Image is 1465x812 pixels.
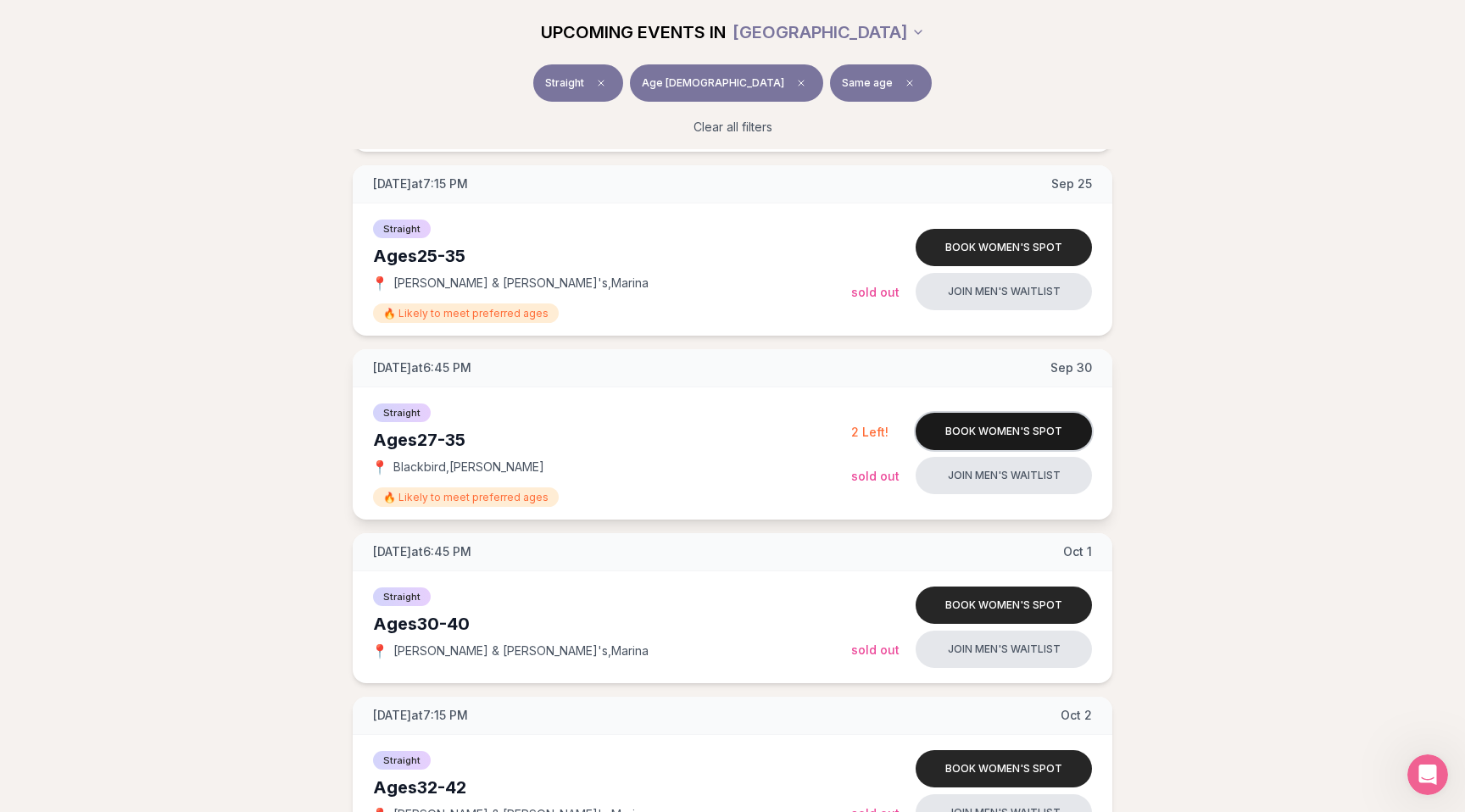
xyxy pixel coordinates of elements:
[851,285,900,299] span: Sold Out
[916,413,1092,450] button: Book women's spot
[916,750,1092,787] button: Book women's spot
[545,76,584,90] span: Straight
[373,487,559,507] span: 🔥 Likely to meet preferred ages
[373,359,471,376] span: [DATE] at 6:45 PM
[683,108,783,146] button: Clear all filters
[373,428,851,452] div: Ages 27-35
[373,644,387,658] span: 📍
[1050,359,1092,376] span: Sep 30
[373,244,851,268] div: Ages 25-35
[373,587,431,606] span: Straight
[1063,543,1092,560] span: Oct 1
[393,642,649,659] span: [PERSON_NAME] & [PERSON_NAME]'s , Marina
[373,460,387,474] span: 📍
[1407,754,1448,795] iframe: Intercom live chat
[900,73,920,93] span: Clear preference
[1051,175,1092,192] span: Sep 25
[373,276,387,290] span: 📍
[373,303,559,323] span: 🔥 Likely to meet preferred ages
[373,220,431,238] span: Straight
[1061,707,1092,724] span: Oct 2
[373,776,851,799] div: Ages 32-42
[373,612,851,636] div: Ages 30-40
[393,275,649,292] span: [PERSON_NAME] & [PERSON_NAME]'s , Marina
[533,64,623,102] button: StraightClear event type filter
[916,587,1092,624] button: Book women's spot
[916,457,1092,494] button: Join men's waitlist
[916,229,1092,266] button: Book women's spot
[830,64,932,102] button: Same ageClear preference
[541,20,726,44] span: UPCOMING EVENTS IN
[916,273,1092,310] button: Join men's waitlist
[630,64,823,102] button: Age [DEMOGRAPHIC_DATA]Clear age
[393,459,544,476] span: Blackbird , [PERSON_NAME]
[591,73,611,93] span: Clear event type filter
[373,403,431,422] span: Straight
[851,642,900,657] span: Sold Out
[851,425,888,439] span: 2 Left!
[373,175,468,192] span: [DATE] at 7:15 PM
[373,707,468,724] span: [DATE] at 7:15 PM
[373,751,431,770] span: Straight
[732,14,925,51] button: [GEOGRAPHIC_DATA]
[373,543,471,560] span: [DATE] at 6:45 PM
[842,76,893,90] span: Same age
[851,469,900,483] span: Sold Out
[642,76,784,90] span: Age [DEMOGRAPHIC_DATA]
[791,73,811,93] span: Clear age
[916,631,1092,668] button: Join men's waitlist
